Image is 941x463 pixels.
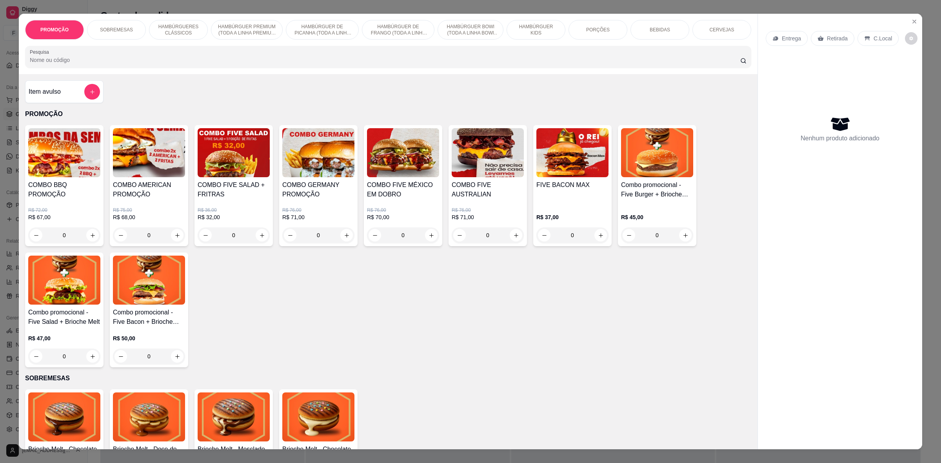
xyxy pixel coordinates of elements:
p: CERVEJAS [709,27,734,33]
img: product-image [198,392,270,441]
button: decrease-product-quantity [905,32,917,45]
h4: COMBO GERMANY PROMOÇÃO [282,180,354,199]
p: R$ 70,00 [367,213,439,221]
p: HAMBÚRGUER DE FRANGO (TODA A LINHA FRANGO ACOMPANHA FRITAS DE CORTESIA) [369,24,428,36]
p: R$ 76,00 [452,207,524,213]
img: product-image [621,128,693,177]
h4: Item avulso [29,87,61,96]
button: Close [908,15,921,28]
p: HAMBÚRGUER BOWl (TODA A LINHA BOWl ACOMPANHA FRITAS DE CORTESIA) [444,24,497,36]
img: product-image [113,392,185,441]
p: HAMBÚRGUER DE PICANHA (TODA A LINHA PICANHA ACOMPANHA FRITAS DE CORTESIA) [292,24,352,36]
h4: COMBO BBQ PROMOÇÃO [28,180,100,199]
p: PROMOÇÃO [25,109,751,119]
img: product-image [367,128,439,177]
p: PORÇÕES [586,27,610,33]
button: increase-product-quantity [171,229,183,241]
p: R$ 50,00 [113,334,185,342]
button: decrease-product-quantity [453,229,466,241]
p: Entrega [782,34,801,42]
button: increase-product-quantity [510,229,522,241]
button: decrease-product-quantity [369,229,381,241]
p: R$ 76,00 [367,207,439,213]
h4: Brioche Melt - Chocolate [28,445,100,454]
p: R$ 75,00 [113,207,185,213]
button: decrease-product-quantity [199,229,212,241]
p: C.Local [874,34,892,42]
img: product-image [28,392,100,441]
p: SOBREMESAS [25,374,751,383]
img: product-image [28,128,100,177]
p: Nenhum produto adicionado [801,134,879,143]
p: R$ 68,00 [113,213,185,221]
button: add-separate-item [84,84,100,100]
p: HAMBÚRGUER PREMIUM (TODA A LINHA PREMIUM ACOMPANHA FRITAS DE CORTESIA) [218,24,276,36]
img: product-image [282,392,354,441]
img: product-image [198,128,270,177]
h4: COMBO AMERICAN PROMOÇÃO [113,180,185,199]
p: R$ 36,00 [198,207,270,213]
img: product-image [113,256,185,305]
p: Retirada [827,34,848,42]
label: Pesquisa [30,49,52,55]
img: product-image [282,128,354,177]
p: R$ 76,00 [282,207,354,213]
input: Pesquisa [30,56,740,64]
p: R$ 72,00 [28,207,100,213]
p: R$ 67,00 [28,213,100,221]
img: product-image [536,128,609,177]
h4: Combo promocional - Five Burger + Brioche Melt [621,180,693,199]
button: decrease-product-quantity [30,229,42,241]
p: R$ 71,00 [452,213,524,221]
p: R$ 45,00 [621,213,693,221]
h4: COMBO FIVE MÉXICO EM DOBRO [367,180,439,199]
p: SOBREMESAS [100,27,133,33]
p: R$ 47,00 [28,334,100,342]
button: increase-product-quantity [340,229,353,241]
p: PROMOÇÃO [40,27,69,33]
h4: Combo promocional - Five Salad + Brioche Melt [28,308,100,327]
button: increase-product-quantity [425,229,438,241]
p: BEBIDAS [650,27,670,33]
h4: FIVE BACON MAX [536,180,609,190]
h4: Brioche Melt - Mesclado [198,445,270,454]
button: decrease-product-quantity [284,229,296,241]
button: decrease-product-quantity [114,229,127,241]
p: R$ 71,00 [282,213,354,221]
h4: COMBO FIVE SALAD + FRITRAS [198,180,270,199]
p: HAMBÚRGUER KIDS [513,24,559,36]
h4: Combo promocional - Five Bacon + Brioche Melt [113,308,185,327]
p: R$ 37,00 [536,213,609,221]
button: increase-product-quantity [256,229,268,241]
img: product-image [452,128,524,177]
p: HAMBÚRGUERES CLÁSSICOS [156,24,201,36]
h4: COMBO FIVE AUSTRALIAN [452,180,524,199]
img: product-image [28,256,100,305]
p: R$ 32,00 [198,213,270,221]
button: increase-product-quantity [86,229,99,241]
img: product-image [113,128,185,177]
